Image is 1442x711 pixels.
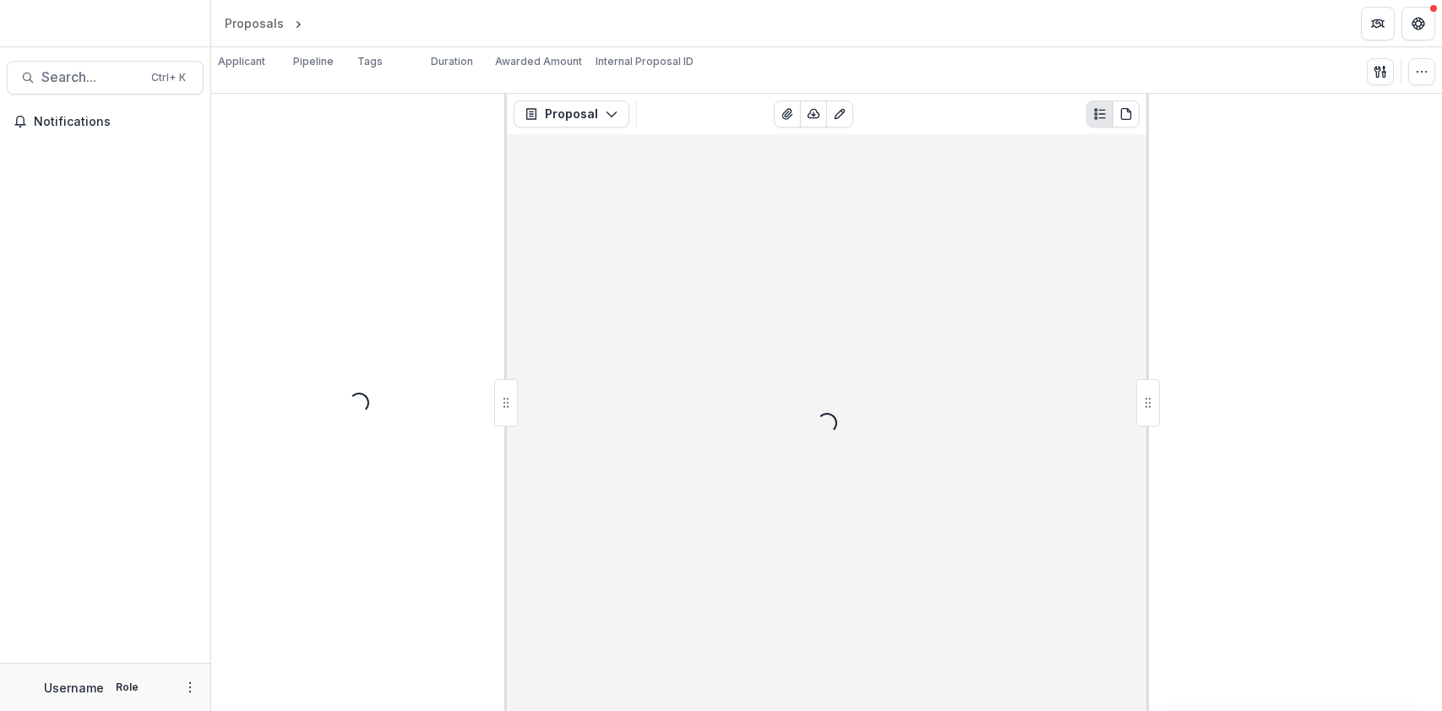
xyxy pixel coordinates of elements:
span: Search... [41,69,141,85]
p: Pipeline [293,54,334,69]
button: PDF view [1113,100,1140,128]
p: Duration [431,54,473,69]
p: Username [44,679,104,697]
a: Proposals [218,11,291,35]
p: Internal Proposal ID [596,54,694,69]
p: Applicant [218,54,265,69]
p: Awarded Amount [495,54,582,69]
button: Plaintext view [1086,100,1113,128]
span: Notifications [34,115,197,129]
p: Tags [357,54,383,69]
button: Notifications [7,108,204,135]
button: Get Help [1401,7,1435,41]
button: Search... [7,61,204,95]
button: Proposal [514,100,629,128]
button: Partners [1361,7,1395,41]
p: Role [111,680,144,695]
button: View Attached Files [774,100,801,128]
nav: breadcrumb [218,11,378,35]
button: Edit as form [826,100,853,128]
div: Proposals [225,14,284,32]
button: More [180,677,200,697]
div: Ctrl + K [148,68,189,87]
